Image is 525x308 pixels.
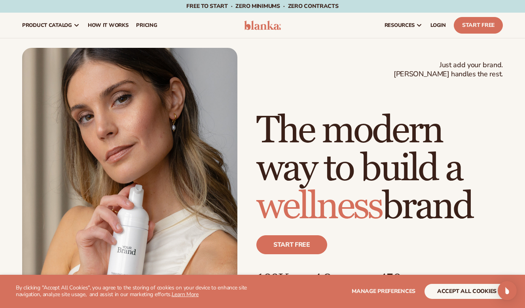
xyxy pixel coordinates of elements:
[385,22,415,28] span: resources
[84,13,133,38] a: How It Works
[132,13,161,38] a: pricing
[379,270,438,287] p: 450+
[172,291,199,298] a: Learn More
[186,2,338,10] span: Free to start · ZERO minimums · ZERO contracts
[22,22,72,28] span: product catalog
[256,112,503,226] h1: The modern way to build a brand
[88,22,129,28] span: How It Works
[498,281,517,300] div: Open Intercom Messenger
[256,270,297,287] p: 100K+
[352,287,415,295] span: Manage preferences
[352,284,415,299] button: Manage preferences
[426,13,450,38] a: LOGIN
[430,22,446,28] span: LOGIN
[394,60,503,79] span: Just add your brand. [PERSON_NAME] handles the rest.
[454,17,503,34] a: Start Free
[381,13,426,38] a: resources
[425,284,509,299] button: accept all cookies
[256,235,327,254] a: Start free
[16,285,255,298] p: By clicking "Accept All Cookies", you agree to the storing of cookies on your device to enhance s...
[313,270,363,287] p: 4.9
[18,13,84,38] a: product catalog
[244,21,281,30] img: logo
[136,22,157,28] span: pricing
[256,183,382,230] span: wellness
